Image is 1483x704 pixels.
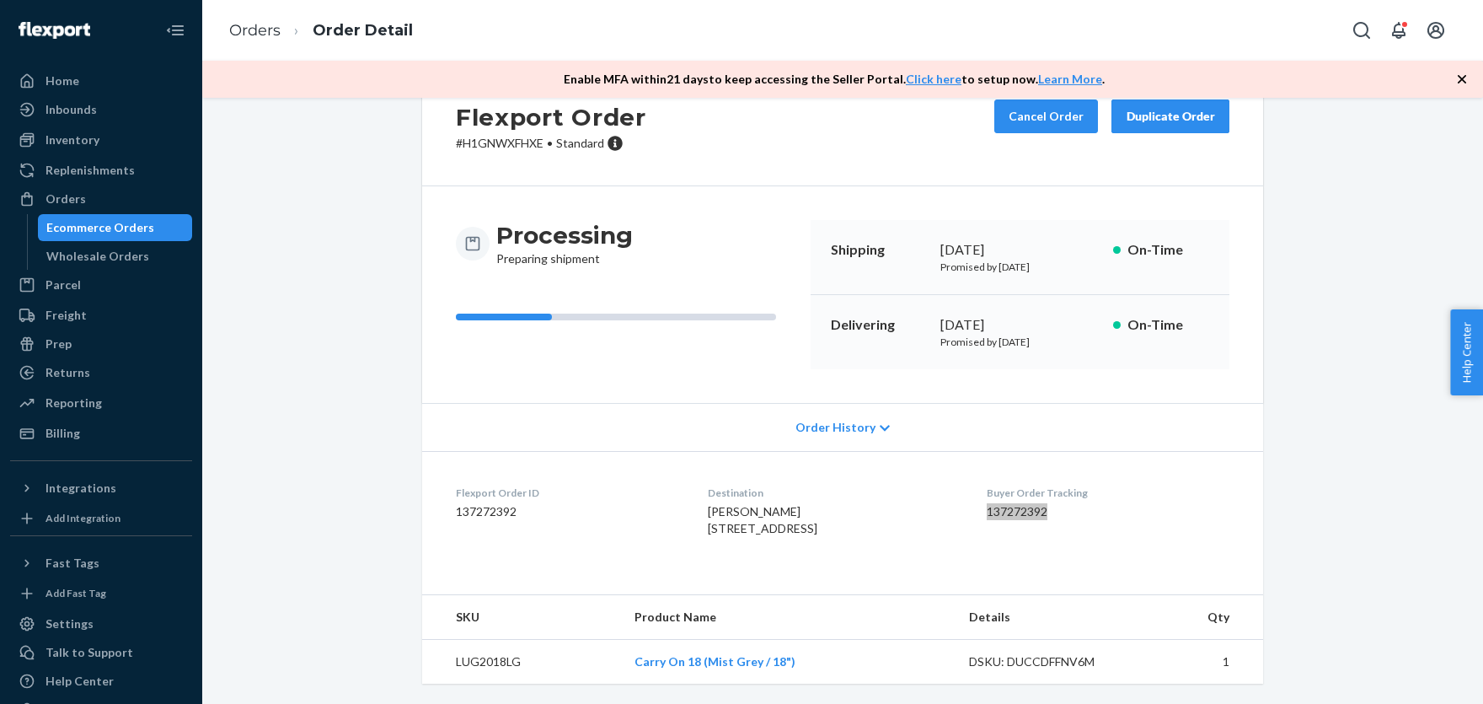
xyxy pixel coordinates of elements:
a: Add Integration [10,508,192,529]
th: Qty [1140,595,1263,640]
p: On-Time [1127,315,1209,335]
dt: Flexport Order ID [456,486,681,500]
button: Help Center [1450,309,1483,395]
button: Cancel Order [994,99,1098,133]
p: # H1GNWXFHXE [456,135,646,152]
div: Freight [46,307,87,324]
span: Order History [795,419,875,436]
h3: Processing [496,220,633,250]
a: Prep [10,331,192,357]
p: Delivering [831,315,927,335]
a: Inbounds [10,96,192,123]
div: Returns [46,364,90,381]
button: Close Navigation [158,13,192,47]
a: Carry On 18 (Mist Grey / 18") [634,654,795,669]
span: Standard [556,136,604,150]
div: Prep [46,336,72,352]
p: Promised by [DATE] [940,335,1100,349]
button: Open notifications [1382,13,1416,47]
a: Parcel [10,271,192,298]
h2: Flexport Order [456,99,646,135]
div: Fast Tags [46,555,99,572]
div: [DATE] [940,315,1100,335]
a: Click here [906,72,961,86]
ol: breadcrumbs [216,6,426,56]
a: Replenishments [10,157,192,184]
a: Learn More [1038,72,1102,86]
a: Inventory [10,126,192,153]
div: Preparing shipment [496,220,633,267]
div: Add Integration [46,511,120,525]
dt: Destination [708,486,959,500]
dd: 137272392 [456,503,681,520]
button: Integrations [10,475,192,502]
td: 1 [1140,640,1263,685]
a: Returns [10,359,192,386]
button: Open account menu [1419,13,1453,47]
a: 137272392 [987,504,1047,519]
span: [PERSON_NAME] [STREET_ADDRESS] [708,504,817,535]
div: Settings [46,615,94,632]
span: Assistenza [31,12,107,27]
a: Billing [10,420,192,447]
div: Parcel [46,277,81,293]
span: • [547,136,553,150]
div: Wholesale Orders [46,248,149,265]
th: SKU [422,595,621,640]
th: Details [956,595,1141,640]
div: Add Fast Tag [46,586,106,600]
a: Freight [10,302,192,329]
div: Billing [46,425,80,442]
a: Order Detail [313,21,413,40]
div: Home [46,73,79,89]
td: LUG2018LG [422,640,621,685]
div: Replenishments [46,162,135,179]
img: Flexport logo [19,22,90,39]
div: [DATE] [940,240,1100,260]
p: Promised by [DATE] [940,260,1100,274]
div: Integrations [46,480,116,497]
p: Enable MFA within 21 days to keep accessing the Seller Portal. to setup now. . [564,71,1105,88]
div: Duplicate Order [1126,108,1215,125]
a: Help Center [10,668,192,695]
p: On-Time [1127,240,1209,260]
a: Reporting [10,390,192,416]
a: Ecommerce Orders [38,214,193,241]
div: Ecommerce Orders [46,219,154,236]
button: Open Search Box [1345,13,1379,47]
a: Home [10,67,192,94]
a: Orders [229,21,281,40]
a: Settings [10,610,192,637]
button: Fast Tags [10,550,192,577]
a: Wholesale Orders [38,243,193,270]
div: Orders [46,191,86,207]
th: Product Name [621,595,955,640]
div: Reporting [46,395,102,411]
a: Orders [10,185,192,212]
div: Inventory [46,132,99,148]
button: Duplicate Order [1111,99,1229,133]
dt: Buyer Order Tracking [987,486,1229,500]
div: Talk to Support [46,644,133,661]
div: Help Center [46,673,114,690]
a: Add Fast Tag [10,583,192,604]
div: Inbounds [46,101,97,118]
button: Talk to Support [10,639,192,666]
div: DSKU: DUCCDFFNV6M [969,653,1127,670]
p: Shipping [831,240,927,260]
